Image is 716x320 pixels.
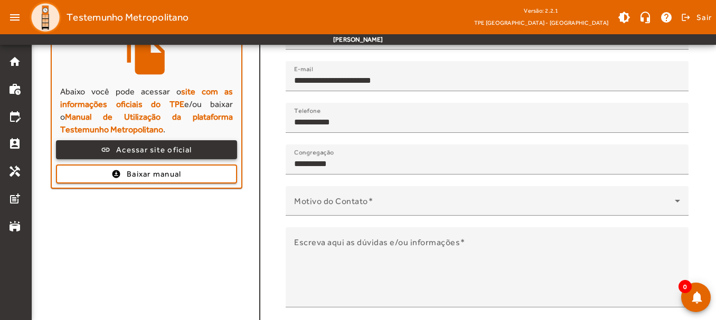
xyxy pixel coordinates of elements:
mat-icon: file_copy [120,29,173,82]
p: Abaixo você pode acessar o e/ou baixar o . [60,85,233,136]
button: Baixar manual [56,164,237,183]
span: Sair [696,9,712,26]
button: Sair [680,9,712,25]
mat-icon: menu [4,7,25,28]
mat-icon: home [8,55,21,68]
mat-label: Congregação [294,149,334,156]
span: 0 [679,280,692,293]
strong: Manual de Utilização da plataforma Testemunho Metropolitano [60,112,233,134]
mat-icon: handyman [8,165,21,178]
mat-icon: post_add [8,192,21,205]
img: Logo TPE [30,2,61,33]
div: Versão: 2.2.1 [474,4,608,17]
mat-label: Telefone [294,107,321,114]
mat-icon: edit_calendar [8,110,21,123]
mat-icon: work_history [8,83,21,95]
mat-icon: stadium [8,220,21,232]
span: Testemunho Metropolitano [67,9,189,26]
mat-label: E-mail [294,65,313,73]
mat-label: Motivo do Contato [294,196,368,206]
mat-icon: perm_contact_calendar [8,138,21,150]
strong: site com as informações oficiais do TPE [60,86,233,109]
a: Testemunho Metropolitano [25,2,189,33]
mat-label: Escreva aqui as dúvidas e/ou informações [294,237,460,247]
span: Baixar manual [127,168,181,180]
span: Acessar site oficial [116,144,192,156]
button: Acessar site oficial [56,140,237,159]
span: TPE [GEOGRAPHIC_DATA] - [GEOGRAPHIC_DATA] [474,17,608,28]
